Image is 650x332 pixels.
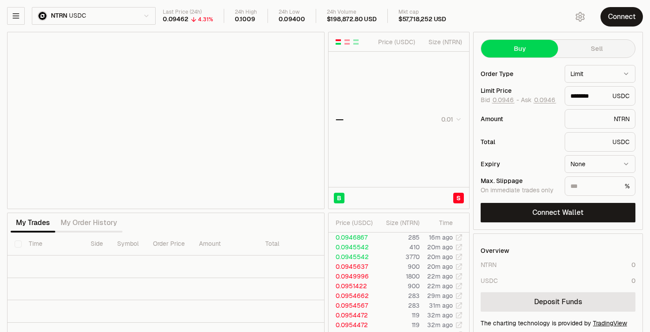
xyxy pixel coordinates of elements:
[481,139,558,145] div: Total
[15,240,22,248] button: Select all
[329,233,376,242] td: 0.0946867
[565,176,635,196] div: %
[329,281,376,291] td: 0.0951422
[146,233,192,256] th: Order Price
[427,253,453,261] time: 20m ago
[521,96,556,104] span: Ask
[481,203,635,222] button: Connect Wallet
[376,252,420,262] td: 3770
[69,12,86,20] span: USDC
[329,262,376,271] td: 0.0945637
[600,7,643,27] button: Connect
[352,38,359,46] button: Show Buy Orders Only
[337,194,341,202] span: B
[327,15,377,23] div: $198,872.80 USD
[481,178,558,184] div: Max. Slippage
[427,292,453,300] time: 29m ago
[427,218,453,227] div: Time
[376,291,420,301] td: 283
[383,218,420,227] div: Size ( NTRN )
[38,12,46,20] img: NTRN Logo
[565,86,635,106] div: USDC
[558,40,635,57] button: Sell
[439,114,462,125] button: 0.01
[481,96,519,104] span: Bid -
[481,187,558,195] div: On immediate trades only
[329,252,376,262] td: 0.0945542
[481,161,558,167] div: Expiry
[427,282,453,290] time: 22m ago
[593,319,627,327] a: TradingView
[429,233,453,241] time: 16m ago
[279,15,305,23] div: 0.09400
[376,233,420,242] td: 285
[329,271,376,281] td: 0.0949996
[192,233,258,256] th: Amount
[376,38,415,46] div: Price ( USDC )
[279,9,305,15] div: 24h Low
[427,263,453,271] time: 20m ago
[51,12,67,20] span: NTRN
[481,276,498,285] div: USDC
[336,218,376,227] div: Price ( USDC )
[163,15,188,23] div: 0.09462
[55,214,122,232] button: My Order History
[235,9,257,15] div: 24h High
[492,96,515,103] button: 0.0946
[533,96,556,103] button: 0.0946
[8,32,324,209] iframe: Financial Chart
[427,243,453,251] time: 20m ago
[376,310,420,320] td: 119
[481,319,635,328] div: The charting technology is provided by
[398,9,446,15] div: Mkt cap
[565,155,635,173] button: None
[481,246,509,255] div: Overview
[235,15,255,23] div: 0.1009
[398,15,446,23] div: $57,718,252 USD
[22,233,84,256] th: Time
[481,260,497,269] div: NTRN
[565,65,635,83] button: Limit
[427,321,453,329] time: 32m ago
[376,262,420,271] td: 900
[376,281,420,291] td: 900
[427,272,453,280] time: 22m ago
[429,301,453,309] time: 31m ago
[11,214,55,232] button: My Trades
[329,320,376,330] td: 0.0954472
[565,132,635,152] div: USDC
[84,233,110,256] th: Side
[481,292,635,312] a: Deposit Funds
[110,233,146,256] th: Symbol
[481,116,558,122] div: Amount
[481,88,558,94] div: Limit Price
[481,71,558,77] div: Order Type
[456,194,461,202] span: S
[258,233,325,256] th: Total
[198,16,213,23] div: 4.31%
[329,301,376,310] td: 0.0954567
[565,109,635,129] div: NTRN
[344,38,351,46] button: Show Sell Orders Only
[423,38,462,46] div: Size ( NTRN )
[481,40,558,57] button: Buy
[335,38,342,46] button: Show Buy and Sell Orders
[376,271,420,281] td: 1800
[329,310,376,320] td: 0.0954472
[163,9,213,15] div: Last Price (24h)
[327,9,377,15] div: 24h Volume
[376,320,420,330] td: 119
[427,311,453,319] time: 32m ago
[631,276,635,285] div: 0
[376,242,420,252] td: 410
[336,113,344,126] div: —
[329,242,376,252] td: 0.0945542
[376,301,420,310] td: 283
[631,260,635,269] div: 0
[329,291,376,301] td: 0.0954662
